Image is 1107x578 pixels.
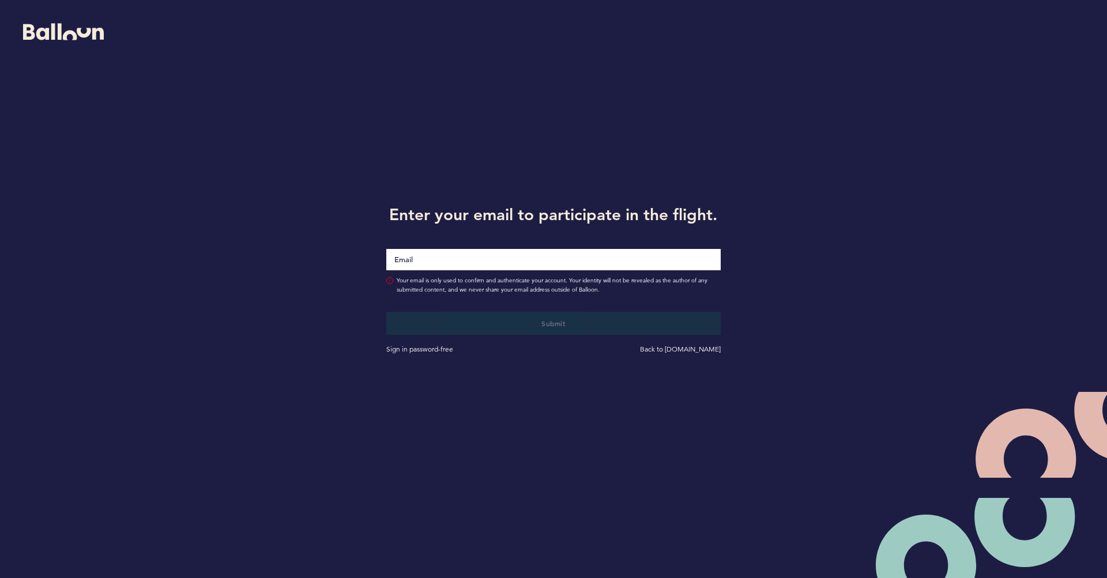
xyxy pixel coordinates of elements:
[386,312,721,335] button: Submit
[378,203,729,226] h1: Enter your email to participate in the flight.
[386,345,453,353] a: Sign in password-free
[640,345,721,353] a: Back to [DOMAIN_NAME]
[386,249,721,270] input: Email
[541,319,565,328] span: Submit
[397,276,721,294] span: Your email is only used to confirm and authenticate your account. Your identity will not be revea...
